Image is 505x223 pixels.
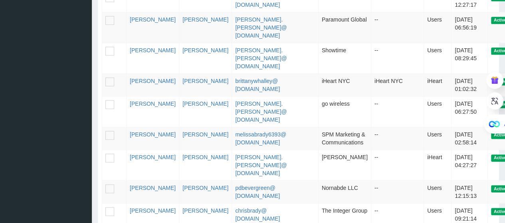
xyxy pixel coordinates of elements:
[452,150,488,180] td: [DATE] 04:27:27
[452,96,488,127] td: [DATE] 06:27:50
[452,73,488,96] td: [DATE] 01:02:32
[452,127,488,150] td: [DATE] 02:58:14
[371,12,424,43] td: --
[424,127,452,150] td: Users
[235,16,287,39] a: [PERSON_NAME].[PERSON_NAME]@[DOMAIN_NAME]
[130,78,176,84] a: [PERSON_NAME]
[371,180,424,203] td: --
[182,207,228,214] a: [PERSON_NAME]
[130,154,176,160] a: [PERSON_NAME]
[452,180,488,203] td: [DATE] 12:15:13
[319,150,371,180] td: [PERSON_NAME]
[182,16,228,23] a: [PERSON_NAME]
[130,207,176,214] a: [PERSON_NAME]
[424,180,452,203] td: Users
[424,43,452,73] td: Users
[182,101,228,107] a: [PERSON_NAME]
[182,131,228,138] a: [PERSON_NAME]
[371,73,424,96] td: iHeart NYC
[130,185,176,191] a: [PERSON_NAME]
[235,47,287,69] a: [PERSON_NAME].[PERSON_NAME]@[DOMAIN_NAME]
[319,12,371,43] td: Paramount Global
[235,154,287,176] a: [PERSON_NAME].[PERSON_NAME]@[DOMAIN_NAME]
[319,127,371,150] td: SPM Marketing & Communications
[182,78,228,84] a: [PERSON_NAME]
[371,150,424,180] td: --
[235,78,280,92] a: brittanywhalley@[DOMAIN_NAME]
[235,207,280,222] a: chrisbrady@[DOMAIN_NAME]
[235,101,287,123] a: [PERSON_NAME].[PERSON_NAME]@[DOMAIN_NAME]
[424,150,452,180] td: iHeart
[371,127,424,150] td: --
[130,16,176,23] a: [PERSON_NAME]
[182,154,228,160] a: [PERSON_NAME]
[424,73,452,96] td: iHeart
[130,101,176,107] a: [PERSON_NAME]
[424,12,452,43] td: Users
[319,43,371,73] td: Showtime
[182,47,228,53] a: [PERSON_NAME]
[130,131,176,138] a: [PERSON_NAME]
[130,47,176,53] a: [PERSON_NAME]
[371,96,424,127] td: --
[319,73,371,96] td: iHeart NYC
[235,131,286,146] a: melissabrady6393@[DOMAIN_NAME]
[424,96,452,127] td: Users
[235,185,280,199] a: pdbevergreen@[DOMAIN_NAME]
[319,180,371,203] td: Nornabde LLC
[182,185,228,191] a: [PERSON_NAME]
[319,96,371,127] td: go wireless
[452,12,488,43] td: [DATE] 06:56:19
[452,43,488,73] td: [DATE] 08:29:45
[371,43,424,73] td: --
